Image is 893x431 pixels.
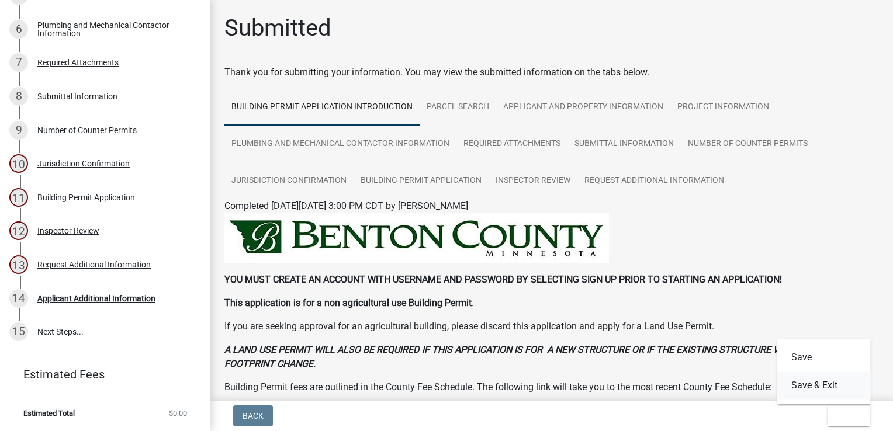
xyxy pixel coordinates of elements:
[577,162,731,200] a: Request Additional Information
[243,411,264,420] span: Back
[9,322,28,341] div: 15
[224,126,456,163] a: Plumbing and Mechanical Contactor Information
[37,193,135,201] div: Building Permit Application
[9,289,28,308] div: 14
[9,121,28,140] div: 9
[224,213,609,263] img: BENTON_HEADER_184150ff-1924-48f9-adeb-d4c31246c7fa.jpeg
[37,294,155,303] div: Applicant Additional Information
[224,380,879,394] p: Building Permit fees are outlined in the County Fee Schedule. The following link will take you to...
[37,260,151,269] div: Request Additional Information
[224,319,879,333] p: If you are seeking approval for an agricultural building, please discard this application and app...
[9,221,28,240] div: 12
[224,344,828,369] strong: A LAND USE PERMIT WILL ALSO BE REQUIRED IF THIS APPLICATION IS FOR A NEW STRUCTURE OR IF THE EXIS...
[420,89,496,126] a: Parcel search
[777,339,871,404] div: Exit
[37,58,119,67] div: Required Attachments
[9,87,28,106] div: 8
[224,14,331,42] h1: Submitted
[37,159,130,168] div: Jurisdiction Confirmation
[777,343,871,371] button: Save
[23,409,75,417] span: Estimated Total
[37,126,137,134] div: Number of Counter Permits
[224,89,420,126] a: Building Permit Application Introduction
[224,162,354,200] a: Jurisdiction Confirmation
[354,162,489,200] a: Building Permit Application
[837,411,854,420] span: Exit
[9,255,28,274] div: 13
[224,200,468,211] span: Completed [DATE][DATE] 3:00 PM CDT by [PERSON_NAME]
[496,89,670,126] a: Applicant and Property Information
[37,92,117,100] div: Submittal Information
[224,297,472,308] strong: This application is for a non agricultural use Building Permit
[9,363,192,386] a: Estimated Fees
[9,154,28,173] div: 10
[224,274,782,285] strong: YOU MUST CREATE AN ACCOUNT WITH USERNAME AND PASSWORD BY SELECTING SIGN UP PRIOR TO STARTING AN A...
[681,126,815,163] a: Number of Counter Permits
[9,188,28,207] div: 11
[37,227,99,235] div: Inspector Review
[224,296,879,310] p: .
[489,162,577,200] a: Inspector Review
[777,371,871,399] button: Save & Exit
[456,126,567,163] a: Required Attachments
[169,409,187,417] span: $0.00
[670,89,776,126] a: Project Information
[9,53,28,72] div: 7
[828,405,870,426] button: Exit
[9,20,28,39] div: 6
[37,21,192,37] div: Plumbing and Mechanical Contactor Information
[567,126,681,163] a: Submittal Information
[224,65,879,79] div: Thank you for submitting your information. You may view the submitted information on the tabs below.
[233,405,273,426] button: Back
